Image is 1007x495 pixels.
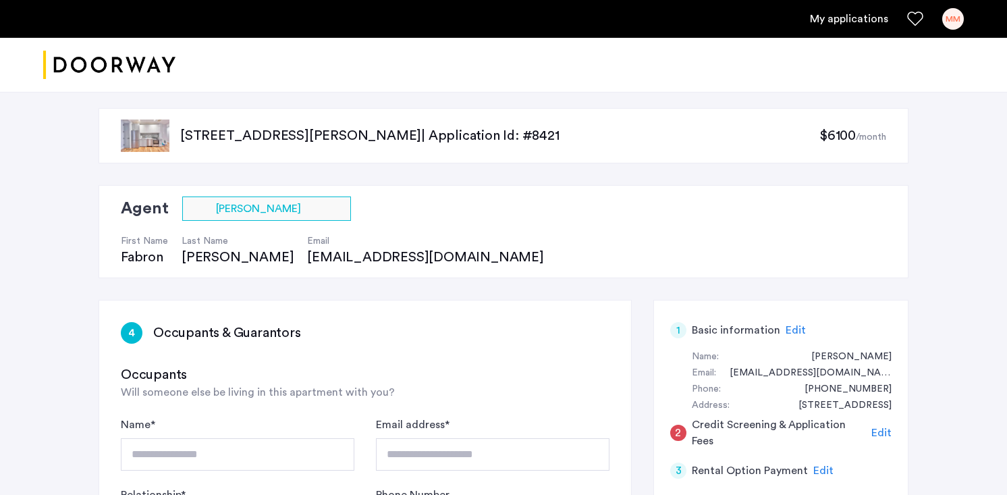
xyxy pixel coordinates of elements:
h3: Occupants & Guarantors [153,323,301,342]
div: [EMAIL_ADDRESS][DOMAIN_NAME] [307,248,557,267]
span: Edit [871,427,892,438]
a: Favorites [907,11,923,27]
div: Madison Mosier [798,349,892,365]
h5: Rental Option Payment [692,463,808,479]
h3: Occupants [121,365,609,384]
iframe: chat widget [950,441,994,481]
div: [PERSON_NAME] [182,248,294,267]
img: logo [43,40,175,90]
div: Address: [692,398,730,414]
h5: Credit Screening & Application Fees [692,417,867,449]
div: Name: [692,349,719,365]
p: [STREET_ADDRESS][PERSON_NAME] | Application Id: #8421 [180,126,819,145]
label: Name * [121,417,155,433]
div: Phone: [692,382,721,398]
div: 4 [121,322,142,344]
h2: Agent [121,197,169,221]
span: Will someone else be living in this apartment with you? [121,387,395,398]
div: 3 [670,463,686,479]
span: Edit [813,465,834,476]
div: Email: [692,365,716,382]
h4: Last Name [182,234,294,248]
img: apartment [121,120,169,152]
h4: Email [307,234,557,248]
div: MM [942,8,964,30]
a: My application [810,11,888,27]
h4: First Name [121,234,168,248]
div: Fabron [121,248,168,267]
div: +16502033630 [791,382,892,398]
div: 1 [670,322,686,338]
div: 2 [670,425,686,441]
a: Cazamio logo [43,40,175,90]
span: Edit [786,325,806,336]
span: $6100 [819,129,856,142]
h5: Basic information [692,322,780,338]
div: madisonmosier14@gmail.com [716,365,892,382]
div: 103 Avenue A, #4B [785,398,892,414]
label: Email address * [376,417,450,433]
sub: /month [856,132,886,142]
